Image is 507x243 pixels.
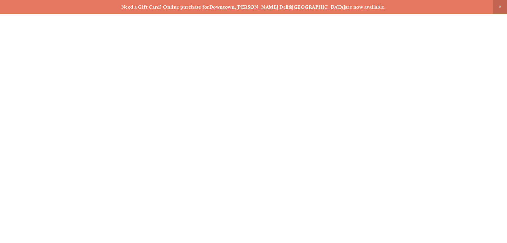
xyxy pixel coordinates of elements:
[236,4,289,10] a: [PERSON_NAME] Dell
[289,4,292,10] strong: &
[121,4,209,10] strong: Need a Gift Card? Online purchase for
[209,4,235,10] a: Downtown
[345,4,386,10] strong: are now available.
[292,4,345,10] a: [GEOGRAPHIC_DATA]
[235,4,236,10] strong: ,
